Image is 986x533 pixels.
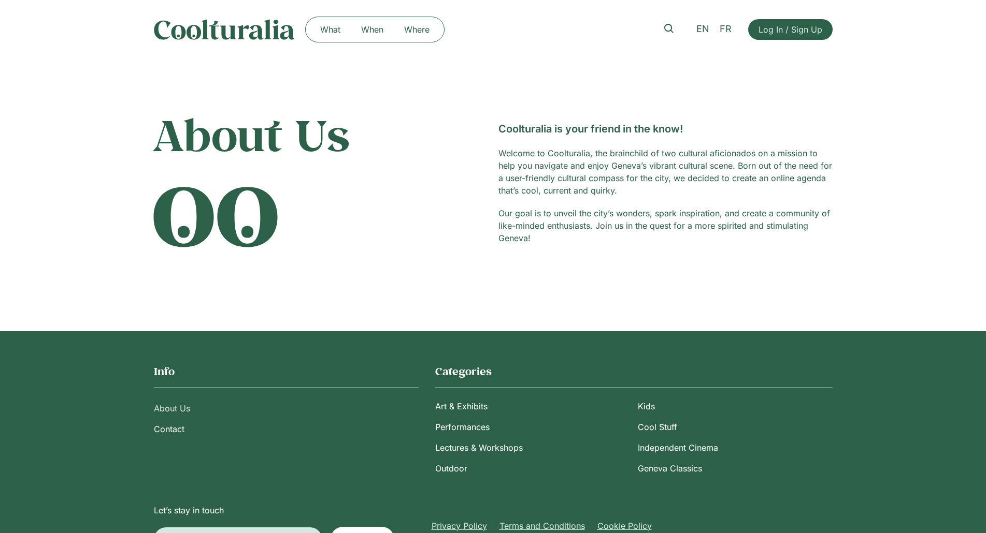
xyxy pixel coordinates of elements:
a: Privacy Policy [432,520,487,532]
span: Log In / Sign Up [759,23,822,36]
nav: Menu [310,21,440,38]
a: About Us [154,398,419,419]
a: Lectures & Workshops [435,437,630,458]
a: EN [691,22,715,37]
p: Let’s stay in touch [154,504,421,516]
a: FR [715,22,737,37]
a: Kids [638,396,832,417]
nav: Menu [154,398,419,439]
nav: Menu [432,520,833,532]
a: What [310,21,351,38]
a: Performances [435,417,630,437]
a: When [351,21,394,38]
a: Geneva Classics [638,458,832,479]
h1: About Us [154,109,488,160]
h2: Info [154,364,419,379]
a: Cool Stuff [638,417,832,437]
span: EN [696,24,709,35]
a: Where [394,21,440,38]
p: Our goal is to unveil the city’s wonders, spark inspiration, and create a community of like-minde... [498,207,833,244]
span: FR [720,24,732,35]
h2: Categories [435,364,833,379]
p: Coolturalia is your friend in the know! [498,121,833,137]
nav: Menu [435,396,833,479]
p: Welcome to Coolturalia, the brainchild of two cultural aficionados on a mission to help you navig... [498,147,833,197]
a: Contact [154,419,419,439]
a: Art & Exhibits [435,396,630,417]
a: Outdoor [435,458,630,479]
a: Log In / Sign Up [748,19,833,40]
a: Independent Cinema [638,437,832,458]
a: Cookie Policy [597,520,652,532]
a: Terms and Conditions [499,520,585,532]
